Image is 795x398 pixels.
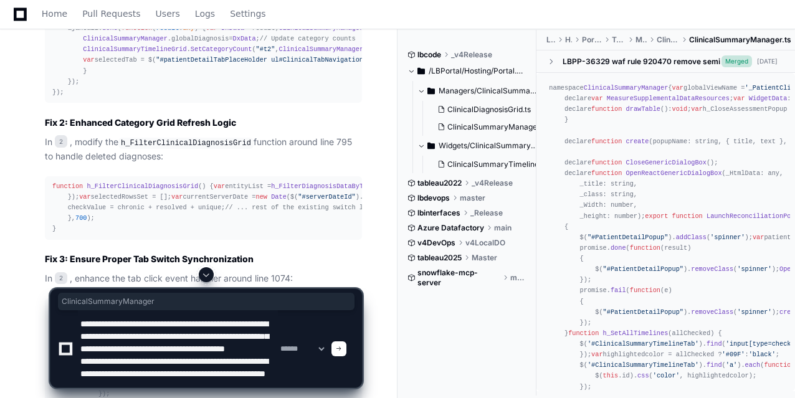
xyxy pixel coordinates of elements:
[733,95,745,102] span: var
[447,105,531,115] span: ClinicalDiagnosisGrid.ts
[588,234,668,241] span: "#PatientDetailPopup"
[591,95,602,102] span: var
[156,56,421,64] span: "#patientDetailTabPlaceHolder ul#ClinicalTabNavigation li.active_tab"
[710,234,745,241] span: 'spinner'
[591,138,622,145] span: function
[757,57,778,66] div: [DATE]
[417,136,537,156] button: Widgets/ClinicalSummaryTimelineGrid
[156,10,180,17] span: Users
[417,193,450,203] span: lbdevops
[470,208,503,218] span: _Release
[645,212,668,220] span: export
[87,182,198,190] span: h_FilterClinicalDiagnosisGrid
[582,35,602,45] span: Portal.WebNew
[191,45,252,53] span: SetCategoryCount
[256,193,267,201] span: new
[432,101,540,118] button: ClinicalDiagnosisGrid.ts
[432,156,540,173] button: ClinicalSummaryTimelineGrid.ts
[427,138,435,153] svg: Directory
[83,35,168,42] span: ClinicalSummaryManager
[45,253,254,264] strong: Fix 3: Ensure Proper Tab Switch Synchronization
[260,35,356,42] span: // Update category counts
[447,122,548,132] span: ClinicalSummaryManager.ts
[451,50,492,60] span: _v4Release
[55,135,67,148] span: 2
[417,223,484,233] span: Azure Datafactory
[447,159,562,169] span: ClinicalSummaryTimelineGrid.ts
[591,169,622,177] span: function
[75,214,87,222] span: 700
[214,182,225,190] span: var
[607,95,730,102] span: MeasureSupplementalDataResources
[83,45,186,53] span: ClinicalSummaryTimelineGrid
[118,138,254,149] code: h_FilterClinicalDiagnosisGrid
[271,182,394,190] span: h_FilterDiagnosisDataByTimeFrame
[737,265,771,273] span: 'spinner'
[271,193,287,201] span: Date
[439,86,537,96] span: Managers/ClinicalSummary
[407,61,527,81] button: /LBPortal/Hosting/Portal.WebNew/TypeScripts
[691,105,702,113] span: var
[676,234,707,241] span: addClass
[611,244,626,252] span: done
[225,204,459,211] span: // ... rest of the existing switch logic remains the same ...
[45,117,236,128] strong: Fix 2: Enhanced Category Grid Refresh Logic
[546,35,555,45] span: LBPortal
[279,45,364,53] span: ClinicalSummaryManager
[636,35,647,45] span: Managers
[626,138,649,145] span: create
[233,35,256,42] span: DxData
[417,178,462,188] span: tableau2022
[460,193,485,203] span: master
[42,10,67,17] span: Home
[79,193,90,201] span: var
[584,84,669,92] span: ClinicalSummaryManager
[417,238,455,248] span: v4DevOps
[417,81,537,101] button: Managers/ClinicalSummary
[417,50,441,60] span: lbcode
[672,212,703,220] span: function
[439,141,537,151] span: Widgets/ClinicalSummaryTimelineGrid
[591,159,622,166] span: function
[749,95,788,102] span: WidgetData
[626,169,722,177] span: OpenReactGenericDialogBox
[45,135,362,164] p: In , modify the function around line 795 to handle deleted diagnoses:
[52,181,355,235] div: ( ) { entityList = (); entityList = entityList. ( ( ) { diagnosis. !== ; }); selectedRowsSet = []...
[672,105,688,113] span: void
[52,182,83,190] span: function
[82,10,140,17] span: Pull Requests
[565,35,573,45] span: Hosting
[230,10,265,17] span: Settings
[626,159,707,166] span: CloseGenericDialogBox
[417,64,425,78] svg: Directory
[689,35,791,45] span: ClinicalSummaryManager.ts
[62,296,351,306] span: ClinicalSummaryManager
[195,10,215,17] span: Logs
[256,45,275,53] span: "#t2"
[432,118,540,136] button: ClinicalSummaryManager.ts
[691,265,733,273] span: removeClass
[171,193,183,201] span: var
[417,253,462,263] span: tableau2025
[549,169,783,220] span: _HtmlData: any, _title: string, _class: string, _Width: number, _height: number
[657,35,679,45] span: ClinicalSummary
[472,253,497,263] span: Master
[603,265,683,273] span: "#PatientDetailPopup"
[626,105,660,113] span: drawTable
[417,208,460,218] span: lbinterfaces
[630,244,660,252] span: function
[591,105,622,113] span: function
[721,55,752,67] span: Merged
[465,238,505,248] span: v4LocalDO
[472,178,513,188] span: _v4Release
[612,35,626,45] span: TypeScripts
[298,193,355,201] span: "#serverDateId"
[171,35,229,42] span: globalDiagnosis
[52,12,355,98] div: ajaxCall. ( ( ) { (rowData); patientId = $( ). (); timeZone = . (). (). ; url = $Url. ( + patient...
[494,223,512,233] span: main
[672,84,683,92] span: var
[753,234,764,241] span: var
[429,66,527,76] span: /LBPortal/Hosting/Portal.WebNew/TypeScripts
[427,83,435,98] svg: Directory
[83,56,94,64] span: var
